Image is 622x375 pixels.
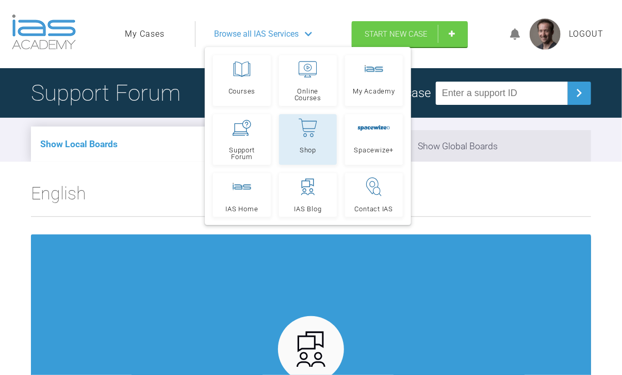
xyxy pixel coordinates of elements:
span: Online Courses [284,88,332,101]
span: Contact IAS [355,206,394,212]
li: Show Local Boards [31,127,311,162]
span: Support Forum [218,147,266,160]
a: IAS Home [213,173,271,217]
h2: English [31,179,591,216]
img: chevronRight.28bd32b0.svg [571,85,587,101]
a: My Academy [345,55,403,106]
a: Shop [279,114,337,165]
img: profile.png [530,19,561,50]
li: Show Global Boards [311,130,591,162]
a: Start New Case [352,21,468,47]
input: Enter a support ID [436,82,568,105]
h1: Support Forum [31,75,181,111]
span: Browse all IAS Services [214,27,299,41]
span: My Academy [353,88,395,95]
span: Courses [228,88,255,95]
img: advanced.73cea251.svg [291,330,331,369]
span: IAS Blog [294,206,321,212]
span: IAS Home [225,206,258,212]
img: logo-light.3e3ef733.png [12,14,76,50]
a: IAS Blog [279,173,337,217]
a: Contact IAS [345,173,403,217]
a: Spacewize+ [345,114,403,165]
a: Online Courses [279,55,337,106]
a: Support Forum [213,114,271,165]
a: My Cases [125,27,165,41]
a: Courses [213,55,271,106]
span: Shop [300,147,316,153]
a: Logout [569,27,603,41]
span: Spacewize+ [354,147,394,153]
span: Start New Case [365,29,428,39]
